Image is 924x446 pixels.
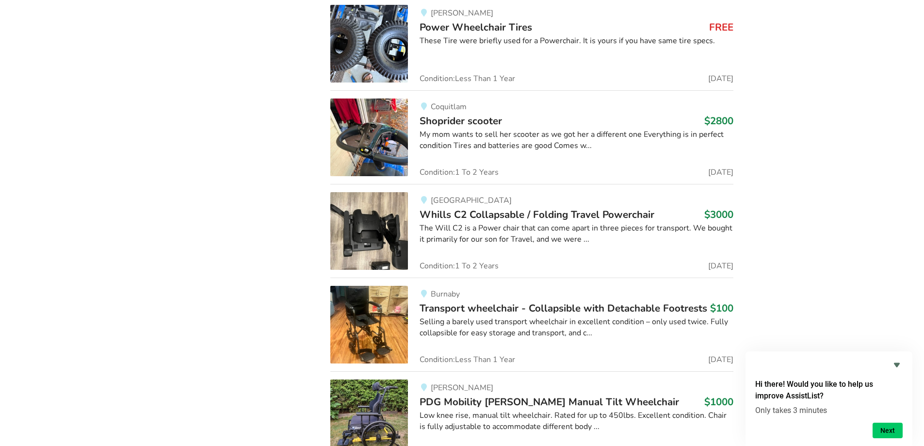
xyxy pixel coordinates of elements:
span: Condition: 1 To 2 Years [420,262,499,270]
div: The Will C2 is a Power chair that can come apart in three pieces for transport. We bought it prim... [420,223,733,245]
span: [GEOGRAPHIC_DATA] [431,195,512,206]
a: mobility-shoprider scooter CoquitlamShoprider scooter$2800My mom wants to sell her scooter as we ... [330,90,733,184]
a: mobility-transport wheelchair - collapsible with detachable footrestsBurnabyTransport wheelchair ... [330,278,733,371]
p: Only takes 3 minutes [755,406,903,415]
button: Hide survey [891,359,903,371]
span: Condition: 1 To 2 Years [420,168,499,176]
span: PDG Mobility [PERSON_NAME] Manual Tilt Wheelchair [420,395,679,409]
span: Condition: Less Than 1 Year [420,356,515,363]
img: mobility-power wheelchair tires [330,5,408,83]
span: Condition: Less Than 1 Year [420,75,515,83]
span: Burnaby [431,289,460,299]
button: Next question [873,423,903,438]
div: Low knee rise, manual tilt wheelchair. Rated for up to 450lbs. Excellent condition. Chair is full... [420,410,733,432]
h3: $2800 [704,115,733,127]
div: Selling a barely used transport wheelchair in excellent condition – only used twice. Fully collap... [420,316,733,339]
h2: Hi there! Would you like to help us improve AssistList? [755,379,903,402]
h3: $1000 [704,396,733,408]
span: [DATE] [708,75,733,83]
span: Whills C2 Collapsable / Folding Travel Powerchair [420,208,654,221]
div: These Tire were briefly used for a Powerchair. It is yours if you have same tire specs. [420,35,733,47]
h3: FREE [709,21,733,33]
div: My mom wants to sell her scooter as we got her a different one Everything is in perfect condition... [420,129,733,151]
h3: $3000 [704,208,733,221]
span: [DATE] [708,168,733,176]
span: Power Wheelchair Tires [420,20,532,34]
span: Transport wheelchair - Collapsible with Detachable Footrests [420,301,707,315]
span: [PERSON_NAME] [431,8,493,18]
span: Shoprider scooter [420,114,502,128]
h3: $100 [710,302,733,314]
a: mobility-whills c2 collapsable / folding travel powerchair[GEOGRAPHIC_DATA]Whills C2 Collapsable ... [330,184,733,278]
div: Hi there! Would you like to help us improve AssistList? [755,359,903,438]
span: [DATE] [708,356,733,363]
img: mobility-whills c2 collapsable / folding travel powerchair [330,192,408,270]
img: mobility-transport wheelchair - collapsible with detachable footrests [330,286,408,363]
span: Coquitlam [431,101,467,112]
span: [PERSON_NAME] [431,382,493,393]
span: [DATE] [708,262,733,270]
img: mobility-shoprider scooter [330,99,408,176]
